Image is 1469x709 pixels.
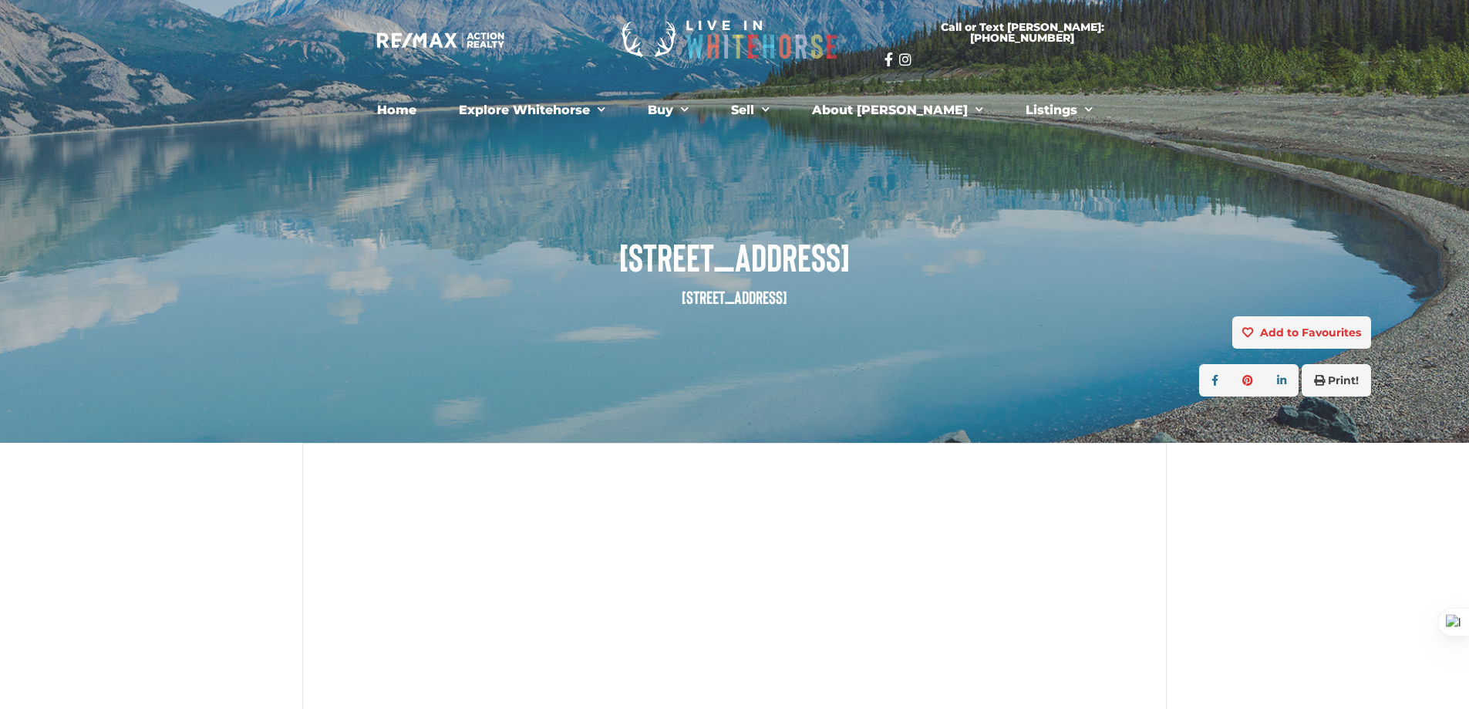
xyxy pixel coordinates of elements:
[1014,95,1104,126] a: Listings
[903,22,1142,43] span: Call or Text [PERSON_NAME]: [PHONE_NUMBER]
[98,235,1371,278] span: [STREET_ADDRESS]
[1302,364,1371,397] button: Print!
[1232,316,1371,349] button: Add to Favourites
[1260,326,1361,339] strong: Add to Favourites
[1328,373,1359,387] strong: Print!
[447,95,617,126] a: Explore Whitehorse
[311,95,1159,126] nav: Menu
[636,95,700,126] a: Buy
[800,95,995,126] a: About [PERSON_NAME]
[366,95,428,126] a: Home
[719,95,781,126] a: Sell
[884,12,1161,52] a: Call or Text [PERSON_NAME]: [PHONE_NUMBER]
[682,286,787,308] small: [STREET_ADDRESS]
